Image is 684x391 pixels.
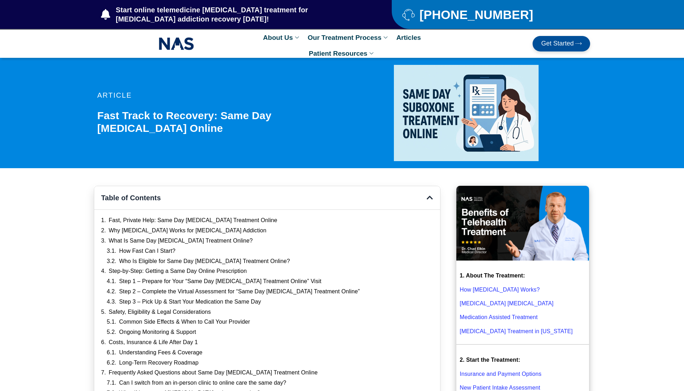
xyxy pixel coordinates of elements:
a: Start online telemedicine [MEDICAL_DATA] treatment for [MEDICAL_DATA] addiction recovery [DATE]! [101,5,364,24]
strong: 2. Start the Treatment: [460,357,520,363]
a: Why [MEDICAL_DATA] Works for [MEDICAL_DATA] Addiction [109,227,266,234]
h4: Table of Contents [101,193,427,202]
a: Step 3 – Pick Up & Start Your Medication the Same Day [119,298,261,306]
a: [PHONE_NUMBER] [402,8,573,21]
a: [MEDICAL_DATA] Treatment in [US_STATE] [460,328,573,334]
a: [MEDICAL_DATA] [MEDICAL_DATA] [460,300,554,306]
a: Can I switch from an in-person clinic to online care the same day? [119,379,287,387]
img: Benefits of Telehealth Suboxone Treatment that you should know [456,186,589,261]
a: Step 1 – Prepare for Your “Same Day [MEDICAL_DATA] Treatment Online” Visit [119,278,322,285]
span: Start online telemedicine [MEDICAL_DATA] treatment for [MEDICAL_DATA] addiction recovery [DATE]! [114,5,364,24]
a: Articles [393,30,425,45]
a: What Is Same Day [MEDICAL_DATA] Treatment Online? [109,237,253,245]
h1: Fast Track to Recovery: Same Day [MEDICAL_DATA] Online [97,109,346,135]
span: Get Started [541,40,574,47]
a: How Fast Can I Start? [119,248,176,255]
p: article [97,92,346,99]
a: Long-Term Recovery Roadmap [119,359,199,367]
strong: 1. About The Treatment: [460,273,525,279]
a: Frequently Asked Questions about Same Day [MEDICAL_DATA] Treatment Online [109,369,318,377]
a: Get Started [533,36,590,51]
a: Who Is Eligible for Same Day [MEDICAL_DATA] Treatment Online? [119,258,290,265]
a: Insurance and Payment Options [460,371,541,377]
a: Costs, Insurance & Life After Day 1 [109,339,198,346]
img: NAS_email_signature-removebg-preview.png [159,36,194,52]
a: Step-by-Step: Getting a Same Day Online Prescription [109,268,247,275]
a: Safety, Eligibility & Legal Considerations [109,308,211,316]
img: same day suboxone treatment online [394,65,539,161]
span: [PHONE_NUMBER] [418,10,533,19]
a: How [MEDICAL_DATA] Works? [460,287,540,293]
a: About Us [259,30,304,45]
a: New Patient Intake Assessment [460,385,540,391]
a: Our Treatment Process [304,30,393,45]
div: Close table of contents [427,194,433,201]
a: Medication Assisted Treatment [460,314,538,320]
a: Common Side Effects & When to Call Your Provider [119,318,250,326]
a: Step 2 – Complete the Virtual Assessment for “Same Day [MEDICAL_DATA] Treatment Online” [119,288,360,295]
a: Understanding Fees & Coverage [119,349,203,356]
a: Patient Resources [305,45,379,61]
a: Ongoing Monitoring & Support [119,329,196,336]
a: Fast, Private Help: Same Day [MEDICAL_DATA] Treatment Online [109,217,277,224]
